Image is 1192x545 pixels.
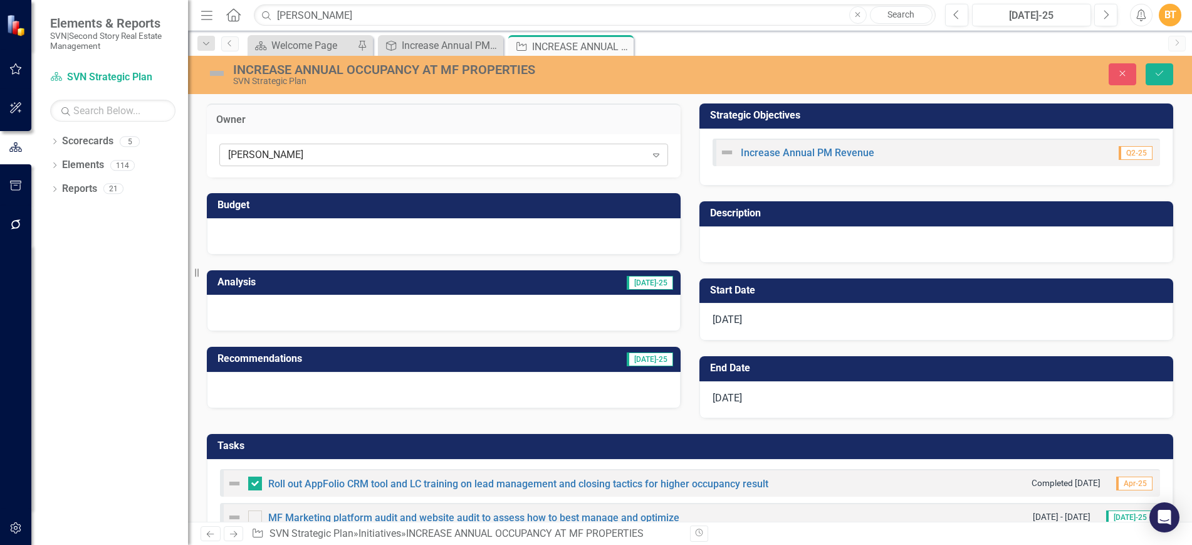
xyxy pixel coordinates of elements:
[627,352,673,366] span: [DATE]-25
[381,38,500,53] a: Increase Annual PM Revenue
[217,440,1167,452] h3: Tasks
[207,63,227,83] img: Not Defined
[251,38,354,53] a: Welcome Page
[402,38,500,53] div: Increase Annual PM Revenue
[870,6,933,24] a: Search
[50,70,175,85] a: SVN Strategic Plan
[1116,477,1153,490] span: Apr-25
[976,8,1087,23] div: [DATE]-25
[358,527,401,539] a: Initiatives
[406,527,644,539] div: INCREASE ANNUAL OCCUPANCY AT MF PROPERTIES
[713,392,742,404] span: [DATE]
[719,145,735,160] img: Not Defined
[227,476,242,491] img: Not Defined
[50,100,175,122] input: Search Below...
[627,276,673,290] span: [DATE]-25
[50,31,175,51] small: SVN|Second Story Real Estate Management
[217,277,421,288] h3: Analysis
[710,285,1167,296] h3: Start Date
[268,478,768,490] a: Roll out AppFolio CRM tool and LC training on lead management and closing tactics for higher occu...
[62,182,97,196] a: Reports
[110,160,135,171] div: 114
[103,184,123,194] div: 21
[6,14,28,36] img: ClearPoint Strategy
[1032,477,1101,489] small: Completed [DATE]
[710,208,1167,219] h3: Description
[254,4,936,26] input: Search ClearPoint...
[1159,4,1181,26] button: BT
[269,527,353,539] a: SVN Strategic Plan
[741,147,874,159] a: Increase Annual PM Revenue
[120,136,140,147] div: 5
[710,110,1167,121] h3: Strategic Objectives
[216,114,671,125] h3: Owner
[972,4,1091,26] button: [DATE]-25
[62,158,104,172] a: Elements
[62,134,113,149] a: Scorecards
[532,39,630,55] div: INCREASE ANNUAL OCCUPANCY AT MF PROPERTIES
[217,199,674,211] h3: Budget
[1149,502,1179,532] div: Open Intercom Messenger
[268,512,679,524] a: MF Marketing platform audit and website audit to assess how to best manage and optimize
[50,16,175,31] span: Elements & Reports
[227,510,242,525] img: Not Defined
[710,362,1167,374] h3: End Date
[217,353,510,364] h3: Recommendations
[271,38,354,53] div: Welcome Page
[713,314,742,325] span: [DATE]
[233,63,749,77] div: INCREASE ANNUAL OCCUPANCY AT MF PROPERTIES
[228,148,646,162] div: [PERSON_NAME]
[1119,146,1153,160] span: Q2-25
[1106,511,1153,524] span: [DATE]-25
[233,77,749,86] div: SVN Strategic Plan
[1033,511,1090,523] small: [DATE] - [DATE]
[251,527,681,541] div: » »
